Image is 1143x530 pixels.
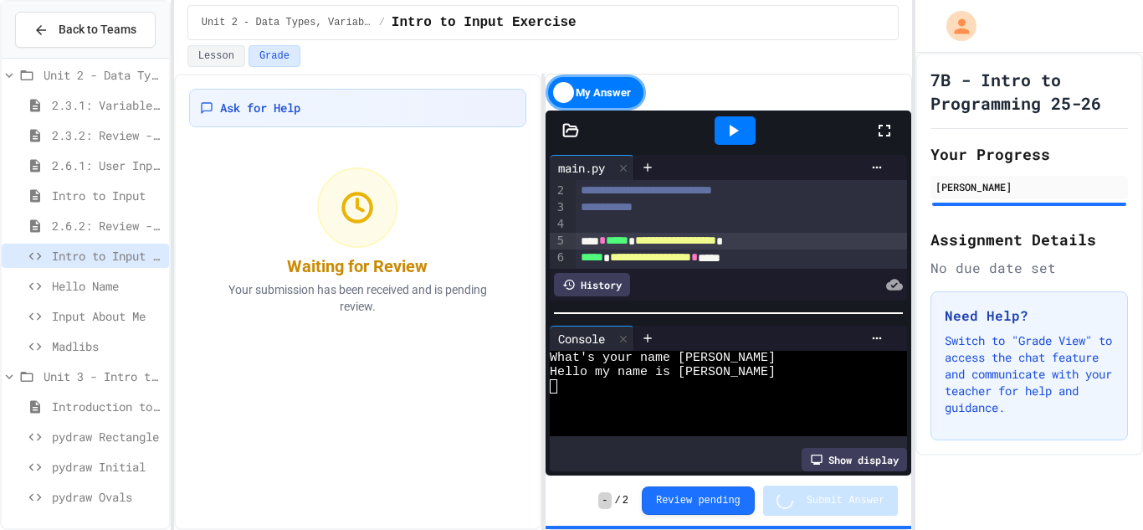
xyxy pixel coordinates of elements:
div: 3 [550,199,566,216]
div: Waiting for Review [287,255,428,278]
span: Intro to Input Exercise [392,13,577,33]
button: Grade [249,45,300,67]
div: My Account [929,7,981,45]
div: Show display [802,448,907,471]
div: [PERSON_NAME] [935,179,1123,194]
span: 2 [623,494,628,507]
div: 4 [550,216,566,233]
span: - [598,492,611,509]
div: 5 [550,233,566,250]
span: pydraw Rectangle [52,428,162,445]
h2: Assignment Details [930,228,1128,251]
span: What's your name [PERSON_NAME] [550,351,776,365]
div: History [554,273,630,296]
span: 2.3.2: Review - Variables and Data Types [52,126,162,144]
span: / [615,494,621,507]
div: No due date set [930,258,1128,278]
span: Back to Teams [59,21,136,39]
span: Madlibs [52,337,162,355]
span: Unit 2 - Data Types, Variables, [DEMOGRAPHIC_DATA] [202,16,372,29]
span: Hello my name is [PERSON_NAME] [550,365,776,379]
h3: Need Help? [945,306,1114,326]
div: 6 [550,250,566,266]
button: Lesson [187,45,245,67]
span: Unit 2 - Data Types, Variables, [DEMOGRAPHIC_DATA] [44,66,162,84]
button: Review pending [642,486,755,515]
span: pydraw Ovals [52,488,162,506]
span: Introduction to pydraw [52,398,162,415]
span: Ask for Help [220,100,300,116]
h2: Your Progress [930,142,1128,166]
div: 2 [550,183,566,199]
span: pydraw Initial [52,458,162,476]
p: Your submission has been received and is pending review. [207,281,508,315]
div: Console [550,330,613,347]
span: / [379,16,385,29]
span: Submit Answer [807,494,885,507]
p: Switch to "Grade View" to access the chat feature and communicate with your teacher for help and ... [945,332,1114,416]
span: Intro to Input Exercise [52,247,162,265]
span: Unit 3 - Intro to Objects [44,368,162,385]
span: 2.3.1: Variables and Data Types [52,96,162,114]
span: 2.6.2: Review - User Input [52,217,162,234]
div: main.py [550,159,613,177]
span: Intro to Input [52,187,162,204]
span: Input About Me [52,307,162,325]
span: Hello Name [52,277,162,295]
h1: 7B - Intro to Programming 25-26 [930,68,1128,115]
span: 2.6.1: User Input [52,157,162,174]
